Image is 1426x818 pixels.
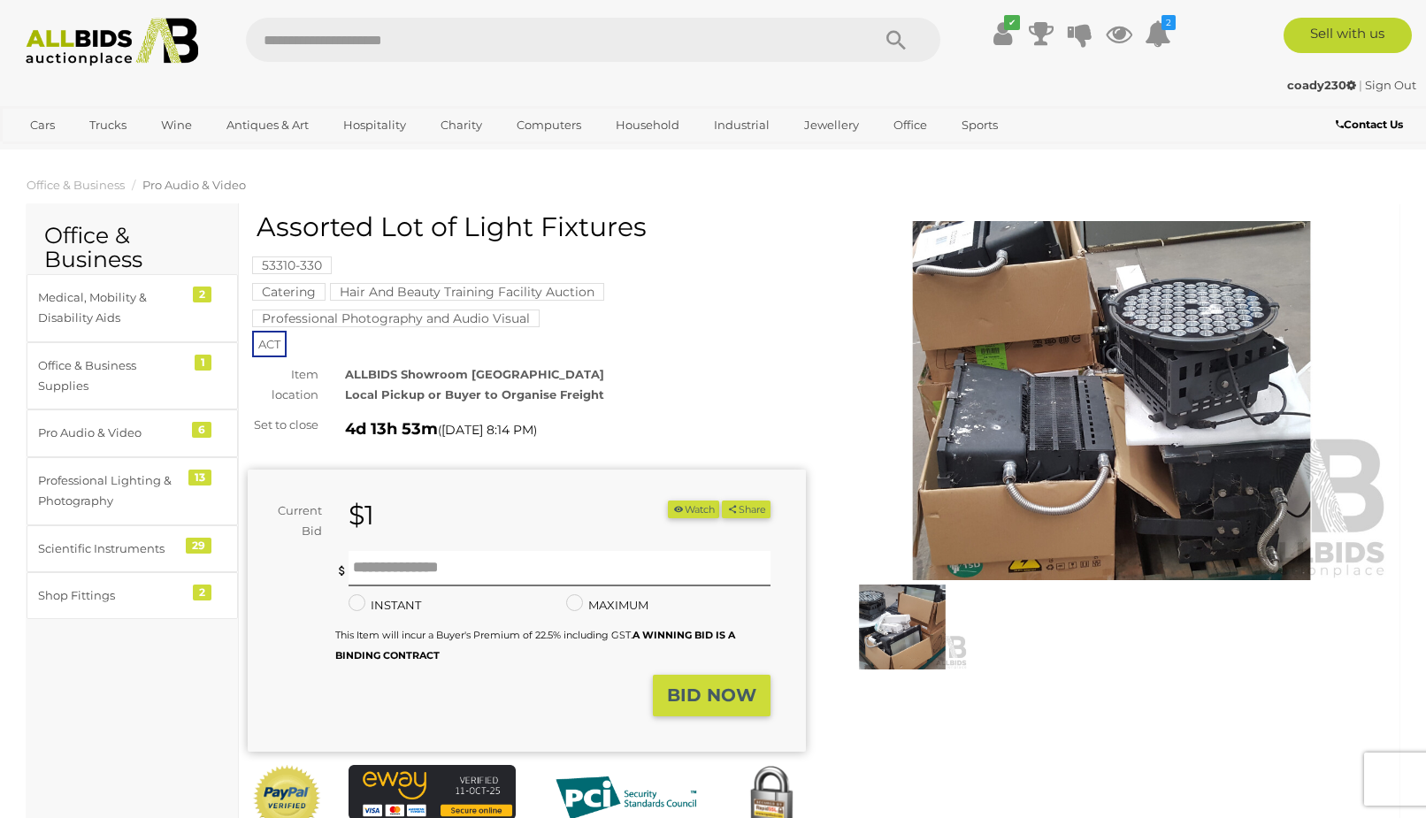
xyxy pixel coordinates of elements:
[1287,78,1356,92] strong: coady230
[1284,18,1412,53] a: Sell with us
[27,274,238,342] a: Medical, Mobility & Disability Aids 2
[330,285,604,299] a: Hair And Beauty Training Facility Auction
[722,501,770,519] button: Share
[19,111,66,140] a: Cars
[667,684,756,706] strong: BID NOW
[252,331,287,357] span: ACT
[335,629,735,661] small: This Item will incur a Buyer's Premium of 22.5% including GST.
[349,595,421,615] label: INSTANT
[252,256,332,274] mark: 53310-330
[16,18,208,66] img: Allbids.com.au
[27,572,238,619] a: Shop Fittings 2
[27,525,238,572] a: Scientific Instruments 29
[330,283,604,301] mark: Hair And Beauty Training Facility Auction
[234,415,332,435] div: Set to close
[248,501,335,542] div: Current Bid
[702,111,781,140] a: Industrial
[193,287,211,302] div: 2
[234,364,332,406] div: Item location
[142,178,246,192] a: Pro Audio & Video
[653,675,770,716] button: BID NOW
[38,585,184,606] div: Shop Fittings
[668,501,719,519] button: Watch
[989,18,1016,50] a: ✔
[38,423,184,443] div: Pro Audio & Video
[27,409,238,456] a: Pro Audio & Video 6
[438,423,537,437] span: ( )
[1336,115,1407,134] a: Contact Us
[332,111,418,140] a: Hospitality
[335,629,735,661] b: A WINNING BID IS A BINDING CONTRACT
[832,221,1391,581] img: Assorted Lot of Light Fixtures
[38,355,184,397] div: Office & Business Supplies
[566,595,648,615] label: MAXIMUM
[252,285,326,299] a: Catering
[149,111,203,140] a: Wine
[252,258,332,272] a: 53310-330
[345,387,604,401] strong: Local Pickup or Buyer to Organise Freight
[950,111,1009,140] a: Sports
[1359,78,1362,92] span: |
[27,178,125,192] a: Office & Business
[1336,118,1403,131] b: Contact Us
[505,111,593,140] a: Computers
[793,111,870,140] a: Jewellery
[27,342,238,410] a: Office & Business Supplies 1
[429,111,494,140] a: Charity
[252,310,540,327] mark: Professional Photography and Audio Visual
[1365,78,1416,92] a: Sign Out
[252,311,540,325] a: Professional Photography and Audio Visual
[188,470,211,485] div: 13
[1287,78,1359,92] a: coady230
[349,499,374,531] strong: $1
[668,501,719,519] li: Watch this item
[441,422,533,438] span: [DATE] 8:14 PM
[19,140,167,169] a: [GEOGRAPHIC_DATA]
[195,355,211,371] div: 1
[252,283,326,301] mark: Catering
[345,367,604,381] strong: ALLBIDS Showroom [GEOGRAPHIC_DATA]
[215,111,320,140] a: Antiques & Art
[27,457,238,525] a: Professional Lighting & Photography 13
[345,419,438,439] strong: 4d 13h 53m
[852,18,940,62] button: Search
[38,287,184,329] div: Medical, Mobility & Disability Aids
[604,111,691,140] a: Household
[1161,15,1176,30] i: 2
[44,224,220,272] h2: Office & Business
[78,111,138,140] a: Trucks
[38,470,184,512] div: Professional Lighting & Photography
[257,212,801,241] h1: Assorted Lot of Light Fixtures
[1145,18,1171,50] a: 2
[837,585,968,669] img: Assorted Lot of Light Fixtures
[193,585,211,600] div: 2
[192,422,211,438] div: 6
[882,111,939,140] a: Office
[1004,15,1020,30] i: ✔
[38,539,184,559] div: Scientific Instruments
[186,538,211,554] div: 29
